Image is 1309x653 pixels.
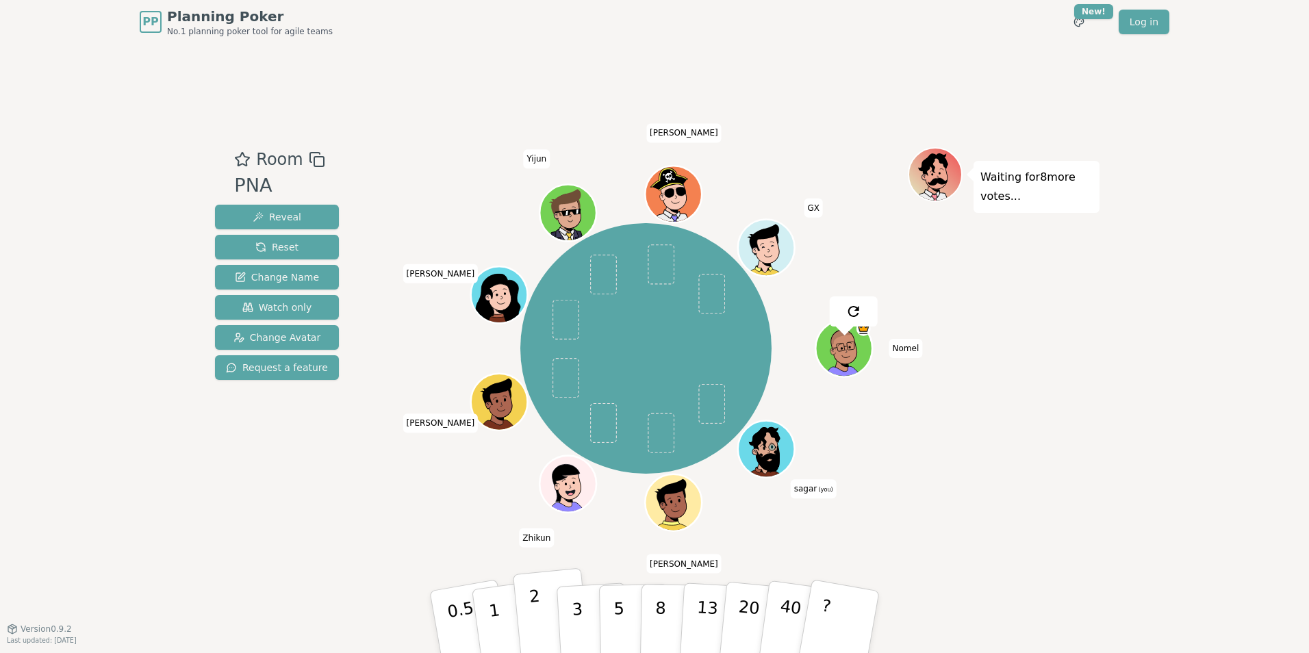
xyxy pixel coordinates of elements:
[215,205,339,229] button: Reveal
[856,322,870,336] span: Nomel is the host
[7,637,77,644] span: Last updated: [DATE]
[804,199,823,218] span: Click to change your name
[167,26,333,37] span: No.1 planning poker tool for agile teams
[519,528,554,548] span: Click to change your name
[646,123,722,142] span: Click to change your name
[235,270,319,284] span: Change Name
[791,479,837,498] span: Click to change your name
[739,422,793,476] button: Click to change your avatar
[403,264,478,283] span: Click to change your name
[980,168,1093,206] p: Waiting for 8 more votes...
[215,235,339,259] button: Reset
[889,339,923,358] span: Click to change your name
[253,210,301,224] span: Reveal
[142,14,158,30] span: PP
[646,554,722,574] span: Click to change your name
[226,361,328,374] span: Request a feature
[215,295,339,320] button: Watch only
[234,172,325,200] div: PNA
[7,624,72,635] button: Version0.9.2
[140,7,333,37] a: PPPlanning PokerNo.1 planning poker tool for agile teams
[242,300,312,314] span: Watch only
[167,7,333,26] span: Planning Poker
[1067,10,1091,34] button: New!
[817,487,833,493] span: (you)
[845,303,861,320] img: reset
[21,624,72,635] span: Version 0.9.2
[255,240,298,254] span: Reset
[403,413,478,433] span: Click to change your name
[1074,4,1113,19] div: New!
[215,355,339,380] button: Request a feature
[1119,10,1169,34] a: Log in
[234,147,251,172] button: Add as favourite
[215,265,339,290] button: Change Name
[523,149,550,168] span: Click to change your name
[233,331,321,344] span: Change Avatar
[256,147,303,172] span: Room
[215,325,339,350] button: Change Avatar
